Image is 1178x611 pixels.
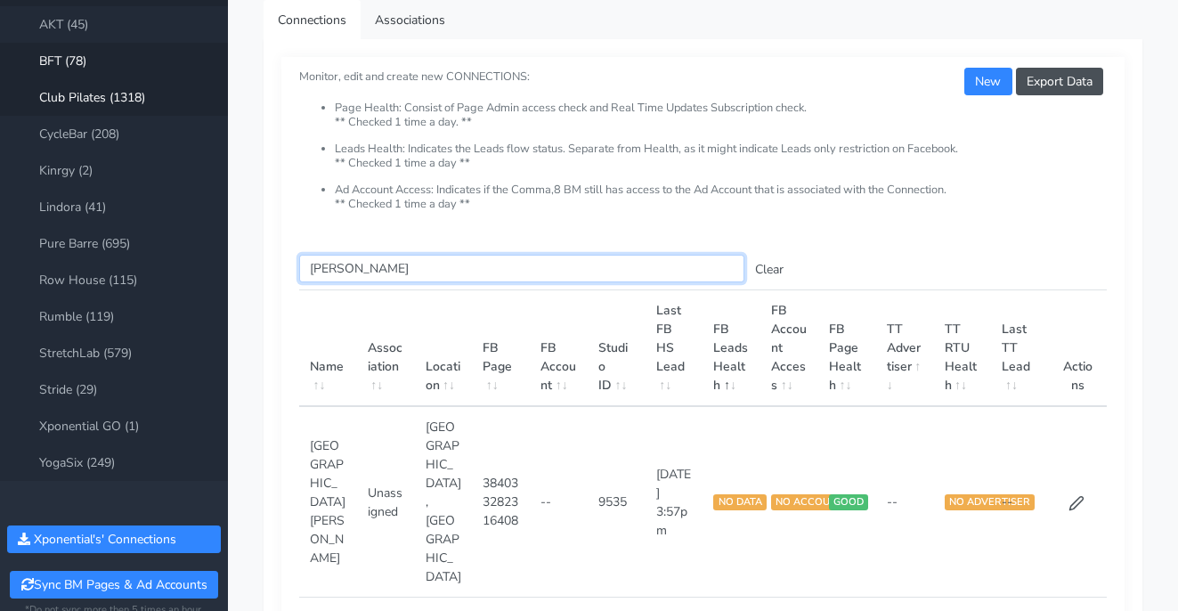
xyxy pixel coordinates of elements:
[829,494,868,510] span: GOOD
[713,494,766,510] span: NO DATA
[335,183,1107,211] li: Ad Account Access: Indicates if the Comma,8 BM still has access to the Ad Account that is associa...
[646,290,703,407] th: Last FB HS Lead
[357,406,415,598] td: Unassigned
[703,290,760,407] th: FB Leads Health
[876,290,934,407] th: TT Advertiser
[934,290,992,407] th: TT RTU Health
[1049,290,1107,407] th: Actions
[335,143,1107,183] li: Leads Health: Indicates the Leads flow status. Separate from Health, as it might indicate Leads o...
[771,494,848,510] span: NO ACCOUNT
[299,54,1107,211] small: Monitor, edit and create new CONNECTIONS:
[299,290,357,407] th: Name
[588,406,646,598] td: 9535
[945,494,1035,510] span: NO ADVERTISER
[357,290,415,407] th: Association
[1016,68,1103,95] button: Export Data
[335,102,1107,143] li: Page Health: Consist of Page Admin access check and Real Time Updates Subscription check. ** Chec...
[530,406,588,598] td: --
[472,406,530,598] td: 384033282316408
[991,290,1049,407] th: Last TT Lead
[744,256,794,283] button: Clear
[588,290,646,407] th: Studio ID
[646,406,703,598] td: [DATE] 3:57pm
[530,290,588,407] th: FB Account
[299,406,357,598] td: [GEOGRAPHIC_DATA][PERSON_NAME]
[964,68,1011,95] button: New
[415,406,473,598] td: [GEOGRAPHIC_DATA],[GEOGRAPHIC_DATA]
[299,255,744,282] input: enter text you want to search
[818,290,876,407] th: FB Page Health
[991,406,1049,598] td: --
[760,290,818,407] th: FB Account Access
[876,406,934,598] td: --
[415,290,473,407] th: Location
[10,571,217,599] button: Sync BM Pages & Ad Accounts
[7,525,221,553] button: Xponential's' Connections
[472,290,530,407] th: FB Page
